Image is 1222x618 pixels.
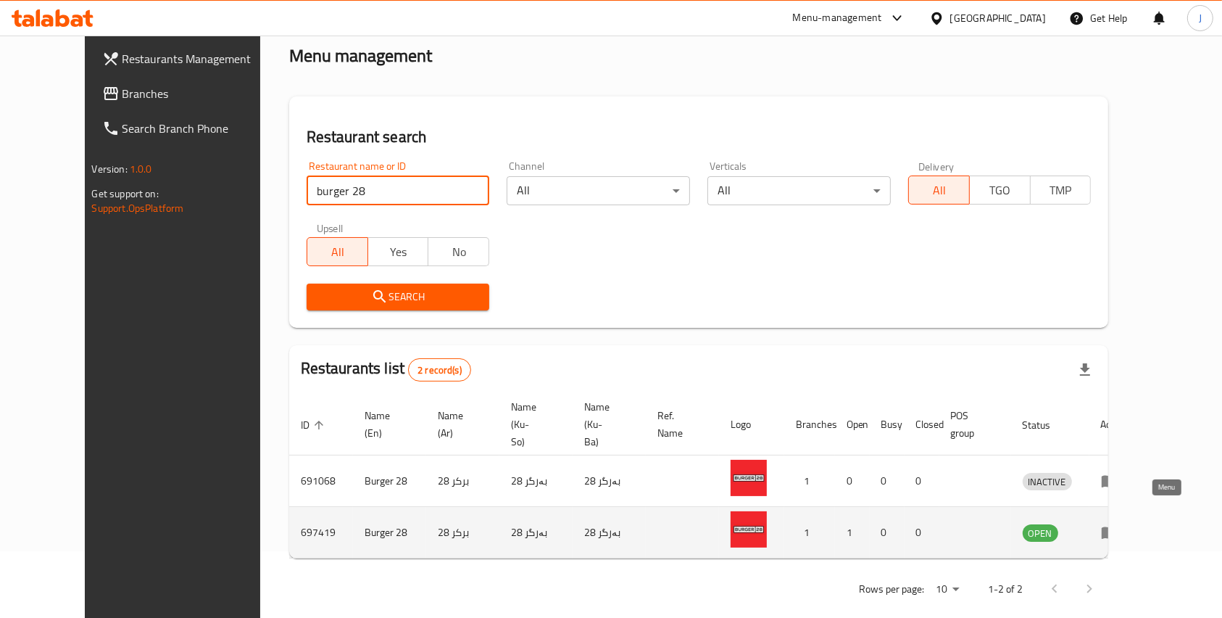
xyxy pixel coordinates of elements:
[367,237,429,266] button: Yes
[301,358,471,382] h2: Restaurants list
[905,394,939,456] th: Closed
[573,507,646,559] td: بەرگر 28
[915,180,964,201] span: All
[905,507,939,559] td: 0
[870,507,905,559] td: 0
[365,407,409,442] span: Name (En)
[1023,416,1070,434] span: Status
[870,456,905,507] td: 0
[499,456,573,507] td: بەرگر 28
[92,184,159,203] span: Get support on:
[1101,472,1128,490] div: Menu
[507,176,690,205] div: All
[657,407,702,442] span: Ref. Name
[408,358,471,382] div: Total records count
[307,126,1092,148] h2: Restaurant search
[1068,353,1102,387] div: Export file
[784,456,835,507] td: 1
[905,456,939,507] td: 0
[731,460,767,496] img: Burger 28
[1023,474,1072,490] span: INACTIVE
[1036,180,1086,201] span: TMP
[707,176,891,205] div: All
[307,237,368,266] button: All
[313,242,362,263] span: All
[499,507,573,559] td: بەرگر 28
[859,580,924,598] p: Rows per page:
[988,580,1023,598] p: 1-2 of 2
[1023,524,1058,542] div: OPEN
[1030,176,1092,205] button: TMP
[130,160,152,178] span: 1.0.0
[122,85,278,102] span: Branches
[835,394,870,456] th: Open
[353,456,426,507] td: Burger 28
[908,176,970,205] button: All
[1023,525,1058,542] span: OPEN
[409,363,470,377] span: 2 record(s)
[793,9,882,27] div: Menu-management
[930,579,965,601] div: Rows per page:
[91,111,289,146] a: Search Branch Phone
[374,242,423,263] span: Yes
[289,394,1139,559] table: enhanced table
[289,507,353,559] td: 697419
[1199,10,1202,26] span: J
[511,398,555,450] span: Name (Ku-So)
[976,180,1025,201] span: TGO
[122,120,278,137] span: Search Branch Phone
[353,507,426,559] td: Burger 28
[434,242,483,263] span: No
[307,284,490,310] button: Search
[428,237,489,266] button: No
[1089,394,1139,456] th: Action
[835,456,870,507] td: 0
[317,223,344,233] label: Upsell
[969,176,1031,205] button: TGO
[289,456,353,507] td: 691068
[784,394,835,456] th: Branches
[92,199,184,218] a: Support.OpsPlatform
[301,416,328,434] span: ID
[870,394,905,456] th: Busy
[719,394,784,456] th: Logo
[92,160,128,178] span: Version:
[438,407,482,442] span: Name (Ar)
[951,407,994,442] span: POS group
[573,456,646,507] td: بەرگر 28
[318,288,478,306] span: Search
[307,176,490,205] input: Search for restaurant name or ID..
[289,44,432,67] h2: Menu management
[835,507,870,559] td: 1
[426,507,499,559] td: بركر 28
[91,41,289,76] a: Restaurants Management
[584,398,628,450] span: Name (Ku-Ba)
[950,10,1046,26] div: [GEOGRAPHIC_DATA]
[784,507,835,559] td: 1
[122,50,278,67] span: Restaurants Management
[731,511,767,548] img: Burger 28
[918,161,955,171] label: Delivery
[91,76,289,111] a: Branches
[426,456,499,507] td: بركر 28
